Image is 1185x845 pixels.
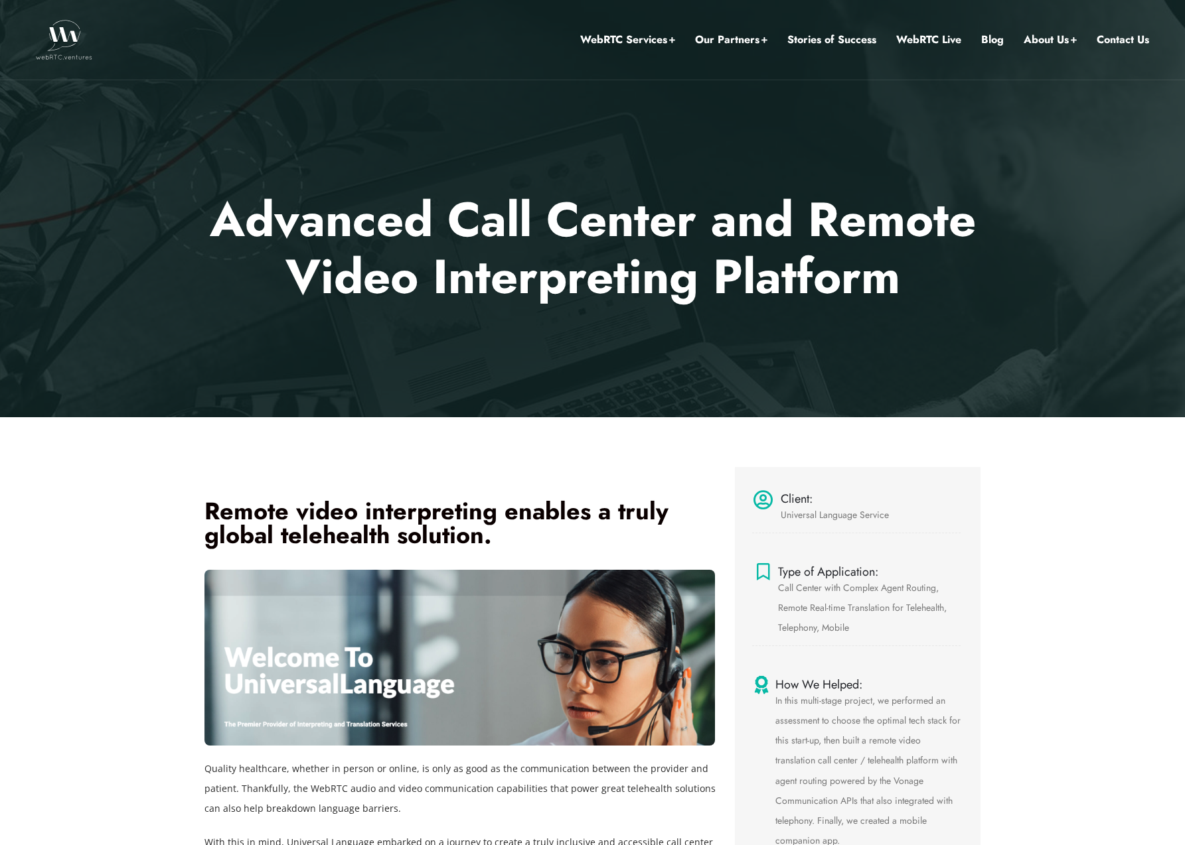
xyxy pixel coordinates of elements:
[781,493,961,505] h4: Client:
[896,31,961,48] a: WebRTC Live
[981,31,1004,48] a: Blog
[781,508,889,521] span: Universal Language Service
[204,759,716,818] p: Quality healthcare, whether in person or online, is only as good as the communication between the...
[778,581,947,634] span: Call Center with Complex Agent Routing, Remote Real-time Translation for Telehealth, Telephony, M...
[36,20,92,60] img: WebRTC.ventures
[204,191,981,306] p: Advanced Call Center and Remote Video Interpreting Platform
[775,679,961,690] h4: How We Helped:
[204,499,716,547] h2: Remote video interpreting enables a truly global telehealth solution.
[1097,31,1149,48] a: Contact Us
[1024,31,1077,48] a: About Us
[778,566,961,578] h4: Type of Application:
[580,31,675,48] a: WebRTC Services
[787,31,876,48] a: Stories of Success
[695,31,767,48] a: Our Partners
